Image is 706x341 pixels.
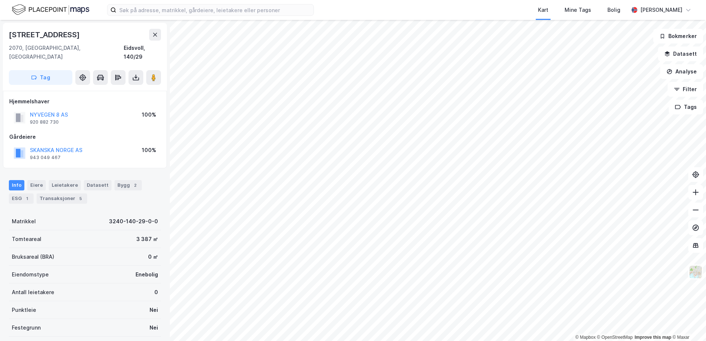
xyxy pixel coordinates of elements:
[37,193,87,204] div: Transaksjoner
[136,270,158,279] div: Enebolig
[669,306,706,341] div: Kontrollprogram for chat
[9,29,81,41] div: [STREET_ADDRESS]
[565,6,591,14] div: Mine Tags
[148,252,158,261] div: 0 ㎡
[9,97,161,106] div: Hjemmelshaver
[9,70,72,85] button: Tag
[27,180,46,190] div: Eiere
[538,6,548,14] div: Kart
[142,110,156,119] div: 100%
[12,306,36,314] div: Punktleie
[136,235,158,244] div: 3 387 ㎡
[669,100,703,114] button: Tags
[114,180,142,190] div: Bygg
[669,306,706,341] iframe: Chat Widget
[150,323,158,332] div: Nei
[575,335,596,340] a: Mapbox
[658,46,703,61] button: Datasett
[12,3,89,16] img: logo.f888ab2527a4732fd821a326f86c7f29.svg
[635,335,671,340] a: Improve this map
[30,119,59,125] div: 920 882 730
[154,288,158,297] div: 0
[131,182,139,189] div: 2
[653,29,703,44] button: Bokmerker
[30,155,61,161] div: 943 049 467
[9,180,24,190] div: Info
[124,44,161,61] div: Eidsvoll, 140/29
[12,217,36,226] div: Matrikkel
[116,4,313,15] input: Søk på adresse, matrikkel, gårdeiere, leietakere eller personer
[12,323,41,332] div: Festegrunn
[9,132,161,141] div: Gårdeiere
[12,270,49,279] div: Eiendomstype
[660,64,703,79] button: Analyse
[12,288,54,297] div: Antall leietakere
[689,265,703,279] img: Z
[12,235,41,244] div: Tomteareal
[9,193,34,204] div: ESG
[84,180,112,190] div: Datasett
[668,82,703,97] button: Filter
[12,252,54,261] div: Bruksareal (BRA)
[77,195,84,202] div: 5
[640,6,682,14] div: [PERSON_NAME]
[607,6,620,14] div: Bolig
[9,44,124,61] div: 2070, [GEOGRAPHIC_DATA], [GEOGRAPHIC_DATA]
[109,217,158,226] div: 3240-140-29-0-0
[150,306,158,314] div: Nei
[49,180,81,190] div: Leietakere
[597,335,633,340] a: OpenStreetMap
[142,146,156,155] div: 100%
[23,195,31,202] div: 1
